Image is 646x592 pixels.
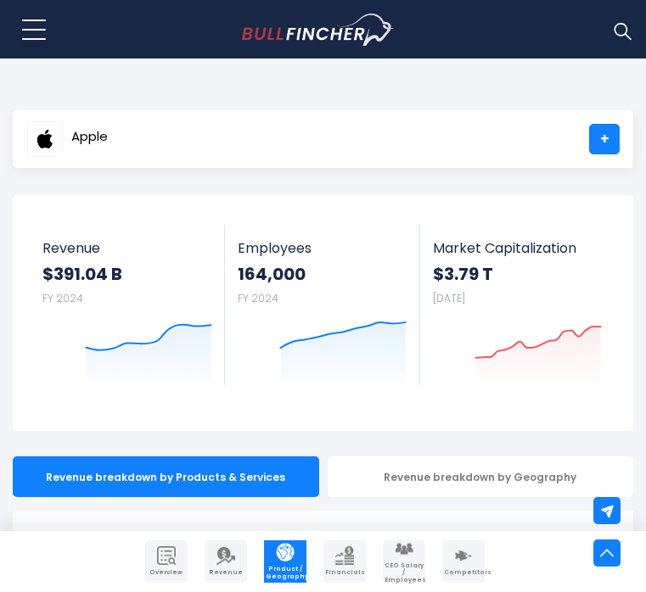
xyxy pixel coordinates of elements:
span: Revenue [42,240,212,256]
div: Revenue breakdown by Geography [328,456,634,497]
img: AAPL logo [27,121,63,157]
a: Company Product/Geography [264,540,306,583]
small: FY 2024 [238,291,278,305]
strong: $3.79 T [433,263,602,285]
img: Bullfincher logo [242,14,394,46]
a: Revenue $391.04 B FY 2024 [30,225,225,385]
span: CEO Salary / Employees [385,562,424,584]
a: + [589,124,620,154]
a: Company Financials [323,540,366,583]
span: Product / Geography [266,566,305,580]
span: Overview [147,569,186,576]
a: Employees 164,000 FY 2024 [225,225,418,385]
small: [DATE] [433,291,465,305]
a: Market Capitalization $3.79 T [DATE] [420,225,615,385]
a: Go to homepage [242,14,424,46]
small: FY 2024 [42,291,83,305]
a: Company Employees [383,540,425,583]
strong: 164,000 [238,263,406,285]
h1: Apple's Revenue by Segment [25,526,621,551]
a: Company Revenue [205,540,247,583]
a: Company Overview [145,540,188,583]
span: Financials [325,569,364,576]
a: Company Competitors [442,540,485,583]
span: Apple [71,130,108,144]
span: Market Capitalization [433,240,602,256]
strong: $391.04 B [42,263,212,285]
span: Revenue [206,569,245,576]
a: Apple [26,124,109,154]
span: Competitors [444,569,483,576]
div: Revenue breakdown by Products & Services [13,456,319,497]
span: Employees [238,240,406,256]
